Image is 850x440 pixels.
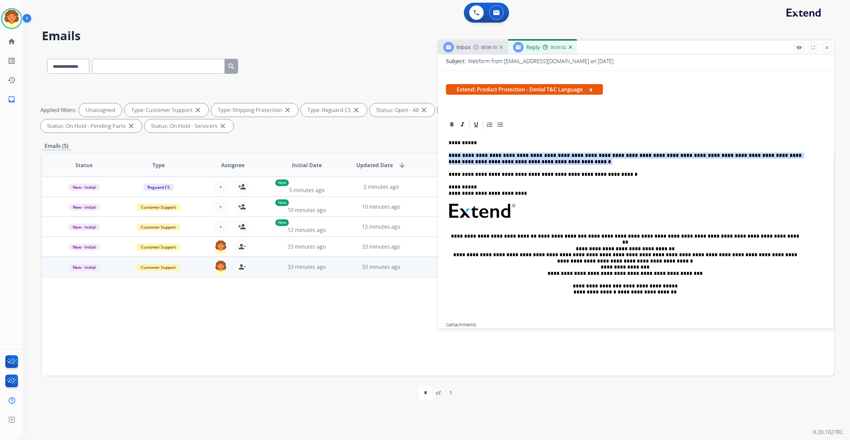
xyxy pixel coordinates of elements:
div: Type: Shipping Protection [211,103,298,117]
span: 2 minutes ago [364,183,399,190]
span: 00:00:52 [551,45,566,50]
p: 0.20.1027RC [813,428,843,436]
img: agent-avatar [214,260,227,274]
span: Customer Support [137,204,180,211]
mat-icon: close [352,106,360,114]
span: New - Initial [69,264,100,271]
span: Reguard CS [143,184,174,191]
button: + [214,220,227,233]
p: Webform from [EMAIL_ADDRESS][DOMAIN_NAME] on [DATE] [468,57,614,65]
span: Reply [526,44,540,51]
span: New - Initial [69,204,100,211]
mat-icon: fullscreen [810,45,816,51]
span: + [219,203,222,211]
span: 10 minutes ago [362,203,400,210]
img: agent-avatar [214,240,227,254]
p: Subject: [446,57,466,65]
mat-icon: list_alt [8,57,16,65]
mat-icon: close [824,45,830,51]
div: Bold [447,120,457,130]
mat-icon: person_add [238,203,246,211]
div: Italic [458,120,467,130]
mat-icon: arrow_downward [398,161,406,169]
button: + [214,200,227,213]
span: + [219,223,222,231]
mat-icon: inbox [8,95,16,103]
button: x [589,85,592,93]
span: Customer Support [137,224,180,231]
mat-icon: person_add [238,223,246,231]
span: 0 [446,321,449,328]
span: 33 minutes ago [362,263,400,271]
span: + [219,183,222,191]
span: 33 minutes ago [288,263,326,271]
span: 10 minutes ago [288,206,326,214]
div: Underline [471,120,481,130]
span: Extend: Product Protection - Denial T&C Language [446,84,603,95]
h2: Emails [42,29,834,43]
p: New [275,179,289,186]
mat-icon: close [420,106,428,114]
span: New - Initial [69,224,100,231]
div: attachments [446,321,476,328]
span: Updated Date [356,161,393,169]
span: Initial Date [292,161,322,169]
img: avatar [2,9,21,28]
span: Customer Support [137,264,180,271]
p: Emails (5) [42,142,71,150]
span: Assignee [221,161,244,169]
mat-icon: home [8,38,16,46]
span: 12 minutes ago [362,223,400,230]
div: Status: New - Initial [437,103,507,117]
span: 33 minutes ago [288,243,326,250]
div: 1 [444,386,458,399]
span: Customer Support [137,244,180,251]
mat-icon: close [219,122,227,130]
span: 12 minutes ago [288,226,326,234]
p: Applied filters: [41,106,76,114]
mat-icon: person_remove [238,263,246,271]
mat-icon: close [194,106,202,114]
div: Unassigned [79,103,122,117]
mat-icon: history [8,76,16,84]
p: New [275,219,289,226]
div: Type: Customer Support [125,103,209,117]
div: Status: On Hold - Servicers [144,119,233,133]
span: New - Initial [69,244,100,251]
button: + [214,180,227,193]
div: Bullet List [495,120,505,130]
div: Ordered List [485,120,495,130]
mat-icon: close [284,106,292,114]
mat-icon: person_remove [238,243,246,251]
div: of [436,389,441,397]
span: Status [75,161,93,169]
mat-icon: person_add [238,183,246,191]
p: New [275,199,289,206]
mat-icon: remove_red_eye [796,45,802,51]
mat-icon: close [127,122,135,130]
div: Status: On Hold - Pending Parts [41,119,142,133]
span: Inbox [457,44,470,51]
span: 33 minutes ago [362,243,400,250]
span: New - Initial [69,184,100,191]
div: Status: Open - All [370,103,435,117]
div: Type: Reguard CS [301,103,367,117]
span: Type [152,161,165,169]
mat-icon: search [227,62,235,70]
span: 5 minutes ago [289,186,325,194]
span: 00:06:10 [481,45,497,50]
